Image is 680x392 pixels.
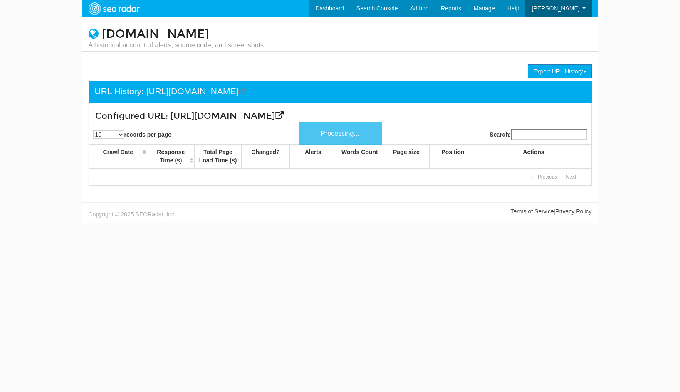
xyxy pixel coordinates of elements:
[241,145,290,169] th: Changed?: activate to sort column ascending
[383,145,430,169] th: Page size: activate to sort column ascending
[528,64,591,78] button: Export URL History
[89,145,147,169] th: Crawl Date: activate to sort column ascending
[95,85,245,98] div: URL History: [URL][DOMAIN_NAME]
[95,111,502,121] h3: Configured URL: [URL][DOMAIN_NAME]
[102,27,209,41] a: [DOMAIN_NAME]
[93,130,172,139] label: records per page
[510,208,554,215] a: Terms of Service
[82,207,340,218] div: Copyright © 2025 SEORadar, Inc.
[356,5,398,12] span: Search Console
[555,208,591,215] a: Privacy Policy
[147,145,195,169] th: Response Time (s): activate to sort column ascending
[561,171,587,183] a: Next →
[532,5,579,12] span: [PERSON_NAME]
[85,1,143,16] img: SEORadar
[430,145,476,169] th: Position: activate to sort column ascending
[290,145,336,169] th: Alerts: activate to sort column ascending
[474,5,495,12] span: Manage
[410,5,428,12] span: Ad hoc
[340,207,598,216] div: |
[195,145,241,169] th: Total Page Load Time (s): activate to sort column ascending
[507,5,519,12] span: Help
[336,145,383,169] th: Words Count: activate to sort column ascending
[441,5,461,12] span: Reports
[89,41,266,50] small: A historical account of alerts, source code, and screenshots.
[476,145,591,169] th: Actions: activate to sort column ascending
[299,122,382,145] div: Processing...
[511,129,587,140] input: Search:
[527,171,561,183] a: ← Previous
[93,130,124,139] select: records per page
[490,129,587,140] label: Search:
